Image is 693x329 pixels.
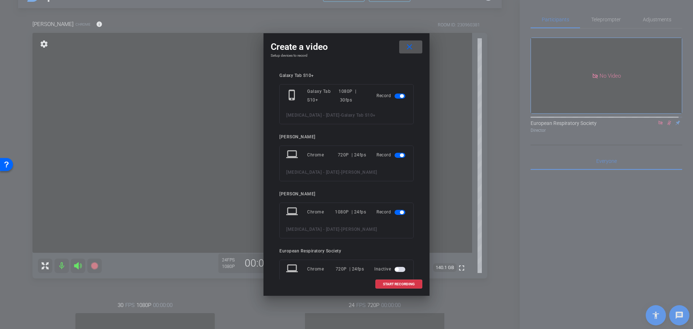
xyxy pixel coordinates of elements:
[339,87,366,104] div: 1080P | 30fps
[341,170,377,175] span: [PERSON_NAME]
[271,53,422,58] h4: Setup devices to record
[307,263,336,276] div: Chrome
[374,263,407,276] div: Inactive
[307,87,339,104] div: Galaxy Tab S10+
[336,263,364,276] div: 720P | 24fps
[375,280,422,289] button: START RECORDING
[376,87,407,104] div: Record
[335,205,366,218] div: 1080P | 24fps
[286,205,299,218] mat-icon: laptop
[340,113,341,118] span: -
[376,205,407,218] div: Record
[286,227,340,232] span: [MEDICAL_DATA] - [DATE]
[307,205,335,218] div: Chrome
[405,43,414,52] mat-icon: close
[286,89,299,102] mat-icon: phone_iphone
[376,148,407,161] div: Record
[338,148,366,161] div: 720P | 24fps
[341,227,377,232] span: [PERSON_NAME]
[340,170,341,175] span: -
[286,113,340,118] span: [MEDICAL_DATA] - [DATE]
[279,134,414,140] div: [PERSON_NAME]
[340,227,341,232] span: -
[286,263,299,276] mat-icon: laptop
[279,73,414,78] div: Galaxy Tab S10+
[341,113,376,118] span: Galaxy Tab S10+
[383,282,415,286] span: START RECORDING
[307,148,338,161] div: Chrome
[286,170,340,175] span: [MEDICAL_DATA] - [DATE]
[271,40,422,53] div: Create a video
[279,191,414,197] div: [PERSON_NAME]
[286,148,299,161] mat-icon: laptop
[279,248,414,254] div: European Respiratory Society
